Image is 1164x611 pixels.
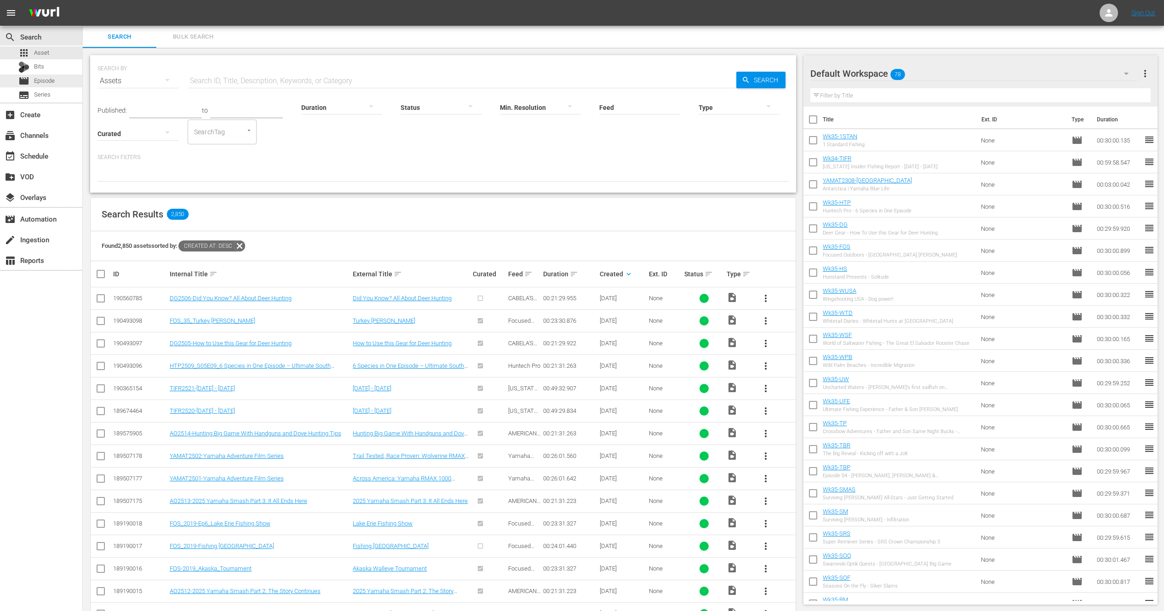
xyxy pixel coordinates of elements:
a: Wk35-WPB [823,354,852,360]
div: Feed [508,268,541,280]
td: 00:30:00.135 [1093,129,1144,151]
th: Title [823,107,976,132]
span: sort [570,270,578,278]
a: 2025 Yamaha Smash Part 2: The Story Continues [353,588,457,601]
td: None [977,151,1068,173]
td: None [977,240,1068,262]
span: Focused Outdoors Promotions [508,317,539,338]
span: Schedule [5,151,16,162]
a: Wk35-WTD [823,309,853,316]
div: None [649,317,682,324]
span: Video [727,472,738,483]
span: Episode [1072,333,1083,344]
span: Search [5,32,16,43]
div: 00:26:01.642 [543,475,597,482]
div: [DATE] [600,385,646,392]
a: DG2505-How to Use this Gear for Deer Hunting [170,340,292,347]
button: more_vert [755,377,777,400]
div: None [649,475,682,482]
a: FOS_2019-Ep6_Lake Erie Fishing Show [170,520,270,527]
div: Created [600,268,646,280]
td: None [977,284,1068,306]
div: Ultimate Fishing Experience - Father & Son [PERSON_NAME] [823,406,958,412]
div: None [649,430,682,437]
button: more_vert [755,355,777,377]
a: 6 Species in One Episode – Ultimate South African Safari! [353,362,468,376]
span: [US_STATE] Insider Fishing Report [508,407,539,435]
a: FOS-2019_Akaska_Tournament [170,565,252,572]
td: 00:30:00.687 [1093,504,1144,526]
td: 00:29:59.371 [1093,482,1144,504]
a: Wk35-SOQ [823,552,851,559]
div: None [649,407,682,414]
div: 00:49:29.834 [543,407,597,414]
div: Episode 04 - [PERSON_NAME], [PERSON_NAME] & [PERSON_NAME] [823,473,973,479]
a: Wk35-SOF [823,574,850,581]
a: Wk35-SM [823,508,848,515]
span: reorder [1144,421,1155,432]
span: more_vert [760,541,771,552]
div: Crossbow Adventures - Father and Son Same Night Bucks - [US_STATE] Double Header [823,428,973,434]
span: more_vert [760,496,771,507]
div: 00:26:01.560 [543,452,597,459]
span: Video [727,495,738,506]
span: Focused Outdoors Promotions [508,520,539,541]
span: Episode [1072,400,1083,411]
td: None [977,372,1068,394]
span: Video [727,292,738,303]
span: Episode [1072,422,1083,433]
span: to [202,107,208,114]
a: Hunting Big Game With Handguns and Dove Hunting Tips [353,430,468,444]
div: None [649,520,682,527]
span: CABELA'S DEER GEAR [508,295,539,308]
span: movie [18,75,29,86]
span: more_vert [760,473,771,484]
span: AMERICANA OUTDOORS PRESENTED BY [PERSON_NAME] [508,430,540,471]
div: 1 Standard Fishing [823,142,865,148]
span: more_vert [760,563,771,574]
div: Huntech Pro - 6 Species in One Episode [823,208,912,214]
a: TIFR2520-[DATE] - [DATE] [170,407,235,414]
div: Antarctica | Yamaha Blue Life [823,186,912,192]
span: Episode [1072,223,1083,234]
span: Video [727,382,738,393]
span: Yamaha Adventure REALized [508,452,534,473]
div: 190365154 [113,385,167,392]
span: Episode [1072,532,1083,543]
span: Search [88,32,151,42]
span: sort [394,270,402,278]
td: 00:30:00.516 [1093,195,1144,217]
div: 00:21:31.263 [543,362,597,369]
div: 00:23:30.876 [543,317,597,324]
a: Akaska Walleye Tournament [353,565,427,572]
button: more_vert [755,558,777,580]
td: 00:29:59.252 [1093,372,1144,394]
a: AO2513-2025 Yamaha Smash Part 3: It All Ends Here [170,497,307,504]
a: YAMAT2501-Yamaha Adventure Film Series [170,475,284,482]
div: Ext. ID [649,270,682,278]
td: 00:29:59.967 [1093,460,1144,482]
div: None [649,452,682,459]
span: reorder [1144,355,1155,366]
span: Episode [1072,157,1083,168]
a: Wk35-TBP [823,464,850,471]
span: Found 2,850 assets sorted by: [102,242,245,249]
button: more_vert [755,468,777,490]
a: Turkey [PERSON_NAME] [353,317,415,324]
div: 00:21:31.263 [543,430,597,437]
a: Wk35-SRS [823,530,850,537]
div: None [649,362,682,369]
span: Video [727,337,738,348]
span: reorder [1144,267,1155,278]
div: [DATE] [600,452,646,459]
span: Series [18,90,29,101]
td: 00:59:58.547 [1093,151,1144,173]
div: [DATE] [600,520,646,527]
span: more_vert [1140,68,1151,79]
a: TIFR2521-[DATE] - [DATE] [170,385,235,392]
div: 00:21:29.922 [543,340,597,347]
a: Wk35-UW [823,376,849,383]
div: None [649,295,682,302]
td: None [977,328,1068,350]
span: 2,850 [167,209,189,220]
